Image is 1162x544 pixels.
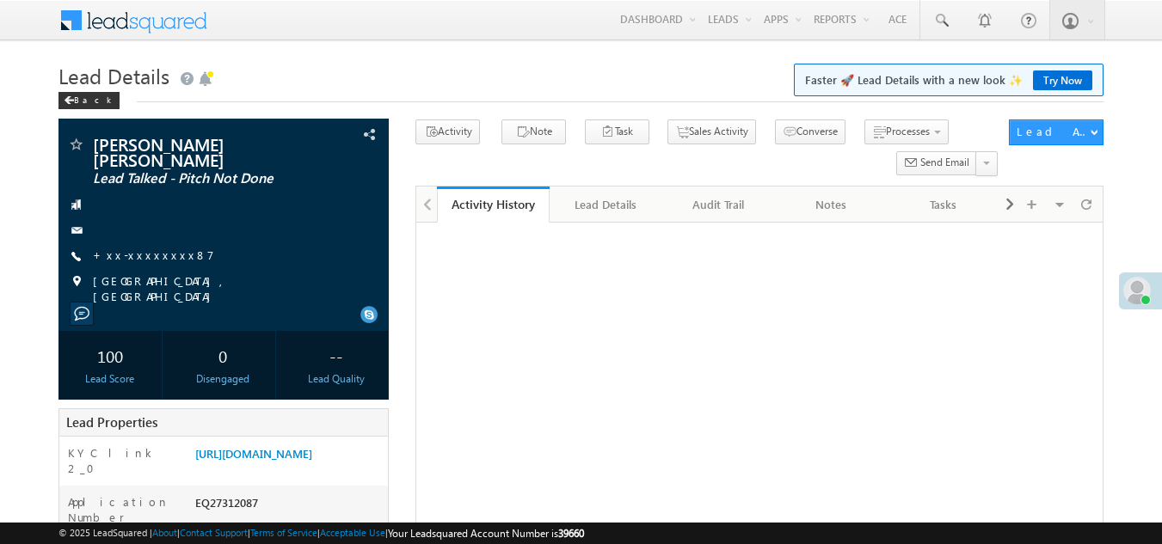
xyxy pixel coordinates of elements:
a: Terms of Service [250,527,317,538]
span: Processes [886,125,930,138]
button: Processes [864,119,949,144]
div: EQ27312087 [191,494,389,518]
a: Try Now [1033,70,1092,90]
span: Send Email [920,155,969,170]
a: [URL][DOMAIN_NAME] [195,446,312,461]
label: KYC link 2_0 [68,445,179,476]
span: Your Leadsquared Account Number is [388,527,584,540]
a: Back [58,91,128,106]
button: Send Email [896,151,977,176]
div: Back [58,92,120,109]
span: [PERSON_NAME] [PERSON_NAME] [93,136,297,167]
a: Acceptable Use [320,527,385,538]
button: Activity [415,119,480,144]
a: About [152,527,177,538]
div: -- [288,339,384,371]
button: Note [501,119,566,144]
div: Activity History [450,196,537,212]
div: Lead Score [63,371,158,387]
div: Lead Quality [288,371,384,387]
span: Lead Details [58,62,169,89]
div: Lead Actions [1017,124,1090,139]
div: Tasks [901,194,985,215]
a: Lead Details [550,186,662,223]
button: Lead Actions [1009,119,1104,145]
div: Disengaged [175,371,271,387]
a: Contact Support [180,527,248,538]
span: Lead Properties [66,413,157,431]
span: Lead Talked - Pitch Not Done [93,170,297,187]
span: 39660 [558,527,584,540]
label: Application Number [68,494,179,525]
a: +xx-xxxxxxxx87 [93,248,214,262]
div: 0 [175,339,271,371]
a: Tasks [888,186,1000,223]
span: Faster 🚀 Lead Details with a new look ✨ [805,71,1092,89]
a: Activity History [437,186,550,223]
span: [GEOGRAPHIC_DATA], [GEOGRAPHIC_DATA] [93,273,360,304]
span: © 2025 LeadSquared | | | | | [58,525,584,541]
div: Audit Trail [676,194,759,215]
a: Audit Trail [662,186,775,223]
button: Sales Activity [667,119,756,144]
div: Notes [789,194,872,215]
button: Task [585,119,649,144]
button: Converse [775,119,845,144]
div: Lead Details [563,194,647,215]
div: 100 [63,339,158,371]
a: Notes [775,186,888,223]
